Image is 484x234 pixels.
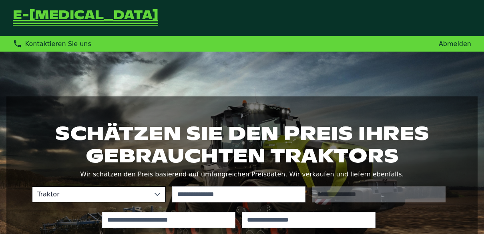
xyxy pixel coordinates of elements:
div: Kontaktieren Sie uns [13,39,91,48]
span: Kontaktieren Sie uns [25,40,91,48]
h1: Schätzen Sie den Preis Ihres gebrauchten Traktors [32,122,452,167]
a: Zurück zur Startseite [13,10,158,26]
a: Abmelden [439,40,471,48]
span: Traktor [32,187,149,202]
p: Wir schätzen den Preis basierend auf umfangreichen Preisdaten. Wir verkaufen und liefern ebenfalls. [32,169,452,180]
